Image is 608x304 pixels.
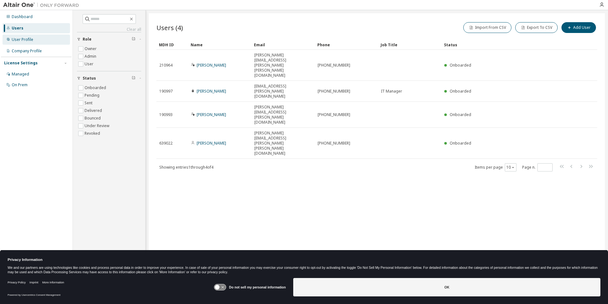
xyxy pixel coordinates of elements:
button: Import From CSV [463,22,511,33]
a: [PERSON_NAME] [197,62,226,68]
span: Items per page [475,163,516,171]
img: Altair One [3,2,82,8]
span: [PHONE_NUMBER] [318,141,350,146]
button: Add User [561,22,596,33]
label: Sent [85,99,94,107]
label: User [85,60,95,68]
div: Phone [317,40,376,50]
div: Dashboard [12,14,33,19]
button: Role [77,32,141,46]
span: Showing entries 1 through 4 of 4 [159,165,213,170]
span: [PHONE_NUMBER] [318,63,350,68]
label: Revoked [85,130,101,137]
span: [PHONE_NUMBER] [318,89,350,94]
span: 639022 [159,141,173,146]
label: Under Review [85,122,111,130]
div: Name [191,40,249,50]
div: MDH ID [159,40,186,50]
span: Onboarded [450,140,471,146]
span: [PERSON_NAME][EMAIL_ADDRESS][PERSON_NAME][PERSON_NAME][DOMAIN_NAME] [254,131,312,156]
label: Owner [85,45,98,53]
span: Onboarded [450,62,471,68]
div: Email [254,40,312,50]
span: 190997 [159,89,173,94]
label: Onboarded [85,84,107,92]
a: [PERSON_NAME] [197,112,226,117]
span: Page n. [522,163,553,171]
button: Status [77,71,141,85]
span: 190993 [159,112,173,117]
span: [PERSON_NAME][EMAIL_ADDRESS][PERSON_NAME][DOMAIN_NAME] [254,105,312,125]
a: Clear all [77,27,141,32]
div: Managed [12,72,29,77]
span: [PHONE_NUMBER] [318,112,350,117]
span: Clear filter [132,37,136,42]
div: Users [12,26,23,31]
span: Onboarded [450,88,471,94]
label: Pending [85,92,101,99]
a: [PERSON_NAME] [197,140,226,146]
label: Delivered [85,107,103,114]
span: Status [83,76,96,81]
span: 210964 [159,63,173,68]
button: 10 [506,165,515,170]
span: [EMAIL_ADDRESS][PERSON_NAME][DOMAIN_NAME] [254,84,312,99]
button: Export To CSV [515,22,558,33]
span: Role [83,37,92,42]
label: Bounced [85,114,102,122]
span: Clear filter [132,76,136,81]
div: User Profile [12,37,33,42]
label: Admin [85,53,98,60]
span: Onboarded [450,112,471,117]
div: Status [444,40,564,50]
a: [PERSON_NAME] [197,88,226,94]
span: [PERSON_NAME][EMAIL_ADDRESS][PERSON_NAME][PERSON_NAME][DOMAIN_NAME] [254,53,312,78]
span: Users (4) [156,23,183,32]
div: Company Profile [12,49,42,54]
div: On Prem [12,82,28,87]
div: Job Title [381,40,439,50]
span: IT Manager [381,89,402,94]
div: License Settings [4,61,38,66]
